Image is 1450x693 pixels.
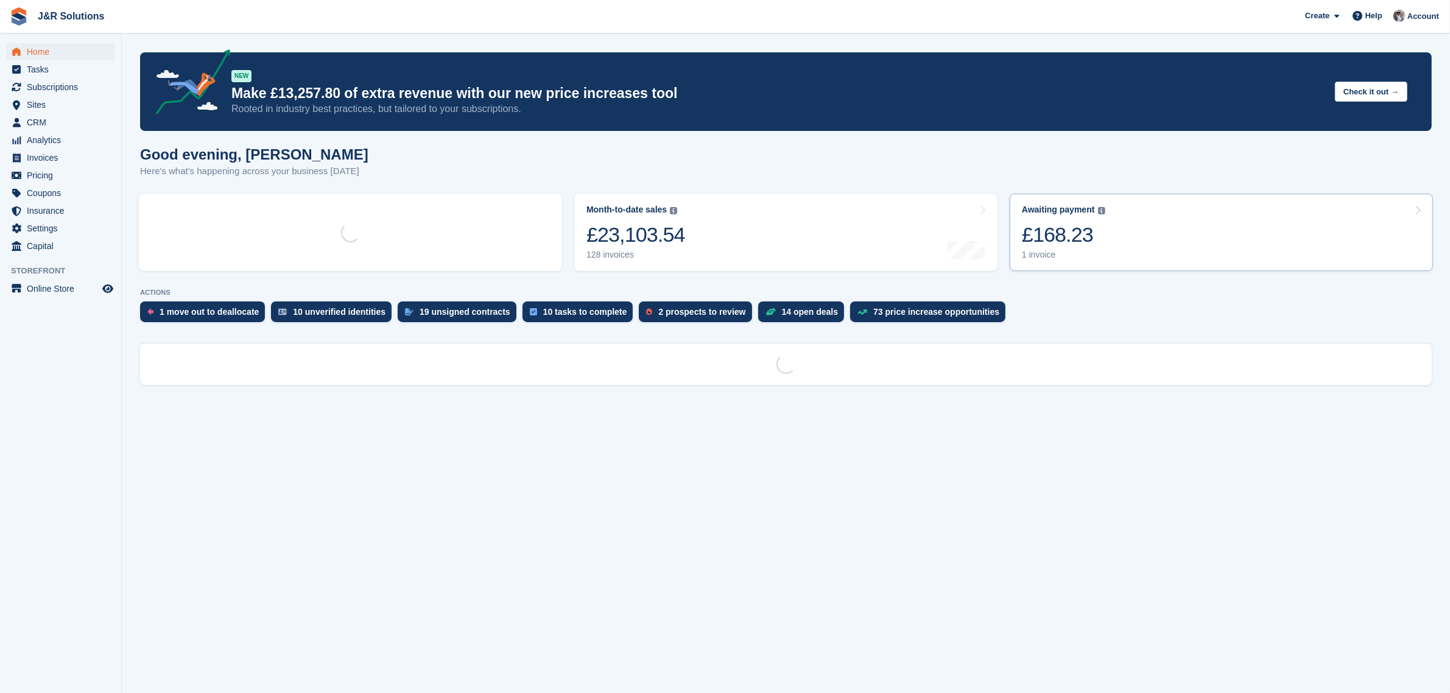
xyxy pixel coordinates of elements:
[765,308,776,316] img: deal-1b604bf984904fb50ccaf53a9ad4b4a5d6e5aea283cecdc64d6e3604feb123c2.svg
[6,237,115,255] a: menu
[398,301,523,328] a: 19 unsigned contracts
[658,307,745,317] div: 2 prospects to review
[27,280,100,297] span: Online Store
[293,307,385,317] div: 10 unverified identities
[6,114,115,131] a: menu
[27,114,100,131] span: CRM
[6,220,115,237] a: menu
[782,307,839,317] div: 14 open deals
[278,308,287,315] img: verify_identity-adf6edd0f0f0b5bbfe63781bf79b02c33cf7c696d77639b501bdc392416b5a36.svg
[1365,10,1382,22] span: Help
[33,6,109,26] a: J&R Solutions
[27,61,100,78] span: Tasks
[850,301,1012,328] a: 73 price increase opportunities
[231,70,252,82] div: NEW
[1098,207,1105,214] img: icon-info-grey-7440780725fd019a000dd9b08b2336e03edf1995a4989e88bcd33f0948082b44.svg
[873,307,999,317] div: 73 price increase opportunities
[1335,82,1407,102] button: Check it out →
[27,220,100,237] span: Settings
[670,207,677,214] img: icon-info-grey-7440780725fd019a000dd9b08b2336e03edf1995a4989e88bcd33f0948082b44.svg
[140,164,368,178] p: Here's what's happening across your business [DATE]
[140,146,368,163] h1: Good evening, [PERSON_NAME]
[27,96,100,113] span: Sites
[1022,222,1105,247] div: £168.23
[11,265,121,277] span: Storefront
[1393,10,1406,22] img: Steve Revell
[646,308,652,315] img: prospect-51fa495bee0391a8d652442698ab0144808aea92771e9ea1ae160a38d050c398.svg
[543,307,627,317] div: 10 tasks to complete
[1407,10,1439,23] span: Account
[530,308,537,315] img: task-75834270c22a3079a89374b754ae025e5fb1db73e45f91037f5363f120a921f8.svg
[27,79,100,96] span: Subscriptions
[420,307,510,317] div: 19 unsigned contracts
[27,202,100,219] span: Insurance
[27,132,100,149] span: Analytics
[6,149,115,166] a: menu
[857,309,867,315] img: price_increase_opportunities-93ffe204e8149a01c8c9dc8f82e8f89637d9d84a8eef4429ea346261dce0b2c0.svg
[6,280,115,297] a: menu
[1022,250,1105,260] div: 1 invoice
[523,301,639,328] a: 10 tasks to complete
[6,132,115,149] a: menu
[231,85,1325,102] p: Make £13,257.80 of extra revenue with our new price increases tool
[27,43,100,60] span: Home
[140,301,271,328] a: 1 move out to deallocate
[146,49,231,119] img: price-adjustments-announcement-icon-8257ccfd72463d97f412b2fc003d46551f7dbcb40ab6d574587a9cd5c0d94...
[271,301,398,328] a: 10 unverified identities
[6,185,115,202] a: menu
[586,250,685,260] div: 128 invoices
[6,79,115,96] a: menu
[100,281,115,296] a: Preview store
[586,222,685,247] div: £23,103.54
[6,96,115,113] a: menu
[6,61,115,78] a: menu
[6,43,115,60] a: menu
[1022,205,1095,215] div: Awaiting payment
[160,307,259,317] div: 1 move out to deallocate
[405,308,414,315] img: contract_signature_icon-13c848040528278c33f63329250d36e43548de30e8caae1d1a13099fd9432cc5.svg
[1305,10,1329,22] span: Create
[27,167,100,184] span: Pricing
[231,102,1325,116] p: Rooted in industry best practices, but tailored to your subscriptions.
[6,202,115,219] a: menu
[639,301,758,328] a: 2 prospects to review
[758,301,851,328] a: 14 open deals
[10,7,28,26] img: stora-icon-8386f47178a22dfd0bd8f6a31ec36ba5ce8667c1dd55bd0f319d3a0aa187defe.svg
[574,194,998,271] a: Month-to-date sales £23,103.54 128 invoices
[1010,194,1433,271] a: Awaiting payment £168.23 1 invoice
[27,237,100,255] span: Capital
[586,205,667,215] div: Month-to-date sales
[140,289,1432,297] p: ACTIONS
[6,167,115,184] a: menu
[147,308,153,315] img: move_outs_to_deallocate_icon-f764333ba52eb49d3ac5e1228854f67142a1ed5810a6f6cc68b1a99e826820c5.svg
[27,149,100,166] span: Invoices
[27,185,100,202] span: Coupons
